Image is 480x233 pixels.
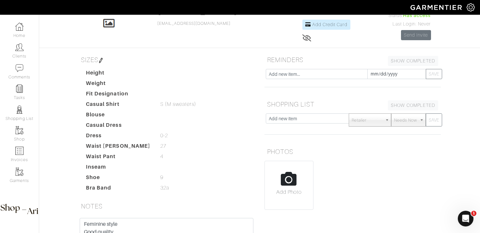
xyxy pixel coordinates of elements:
[81,121,155,132] dt: Casual Dress
[81,111,155,121] dt: Blouse
[15,43,24,51] img: clients-icon-6bae9207a08558b7cb47a8932f037763ab4055f8c8b6bfacd5dc20c3e0201464.png
[15,23,24,31] img: dashboard-icon-dbcd8f5a0b271acd01030246c82b418ddd0df26cd7fceb0bd07c9910d44c42f6.png
[426,69,442,79] button: SAVE
[458,211,473,226] iframe: Intercom live chat
[15,64,24,72] img: comment-icon-a0a6a9ef722e966f86d9cbdc48e553b5cf19dbc54f86b18d962a5391bc8f6eb6.png
[264,53,441,66] h5: REMINDERS
[78,53,255,66] h5: SIZES
[394,114,417,127] span: Needs Now
[15,85,24,93] img: reminder-icon-8004d30b9f0a5d33ae49ab947aed9ed385cf756f9e5892f1edd6e32f2345188e.png
[471,211,476,216] span: 1
[78,200,255,213] h5: NOTES
[160,142,166,150] span: 27
[388,100,438,110] a: SHOW COMPLETED
[160,153,163,160] span: 4
[388,56,438,66] a: SHOW COMPLETED
[81,174,155,184] dt: Shoe
[81,163,155,174] dt: Inseam
[264,98,441,111] h5: SHOPPING LIST
[380,12,431,19] div: Status:
[403,12,431,19] span: Has access
[312,22,347,27] span: Add Credit Card
[81,132,155,142] dt: Dress
[15,126,24,134] img: garments-icon-b7da505a4dc4fd61783c78ac3ca0ef83fa9d6f193b1c9dc38574b1d14d53ca28.png
[81,153,155,163] dt: Waist Pant
[302,20,350,30] a: Add Credit Card
[401,30,431,40] a: Send Invite
[160,174,163,181] span: 9
[98,58,104,63] img: pen-cf24a1663064a2ec1b9c1bd2387e9de7a2fa800b781884d57f21acf72779bad2.png
[157,21,231,26] a: [EMAIL_ADDRESS][DOMAIN_NAME]
[15,106,24,114] img: stylists-icon-eb353228a002819b7ec25b43dbf5f0378dd9e0616d9560372ff212230b889e62.png
[81,90,155,100] dt: Fit Designation
[81,142,155,153] dt: Waist [PERSON_NAME]
[426,113,442,126] button: SAVE
[15,147,24,155] img: orders-icon-0abe47150d42831381b5fb84f609e132dff9fe21cb692f30cb5eec754e2cba89.png
[352,114,382,127] span: Retailer
[160,100,196,108] span: S (M sweaters)
[15,168,24,176] img: garments-icon-b7da505a4dc4fd61783c78ac3ca0ef83fa9d6f193b1c9dc38574b1d14d53ca28.png
[380,21,431,28] div: Last Login: Never
[81,69,155,79] dt: Height
[266,69,368,79] input: Add new item...
[467,3,475,11] img: gear-icon-white-bd11855cb880d31180b6d7d6211b90ccbf57a29d726f0c71d8c61bd08dd39cc2.png
[160,132,168,140] span: 0-2
[81,79,155,90] dt: Weight
[81,100,155,111] dt: Casual Shirt
[81,184,155,194] dt: Bra Band
[160,184,169,192] span: 32a
[264,145,441,158] h5: PHOTOS
[266,113,349,124] input: Add new item
[407,2,467,13] img: garmentier-logo-header-white-b43fb05a5012e4ada735d5af1a66efaba907eab6374d6393d1fbf88cb4ef424d.png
